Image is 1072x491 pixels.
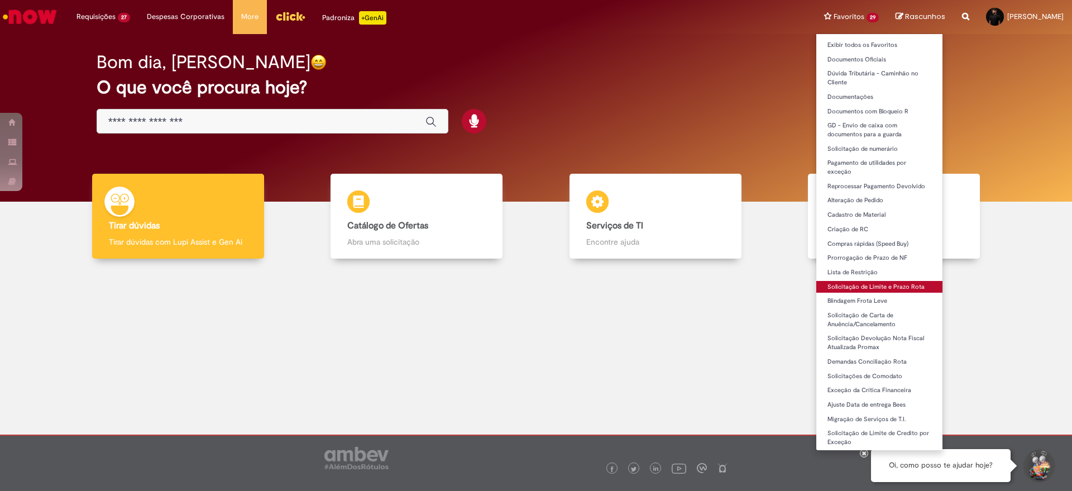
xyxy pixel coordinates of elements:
a: Alteração de Pedido [816,194,942,207]
p: Tirar dúvidas com Lupi Assist e Gen Ai [109,236,247,247]
b: Serviços de TI [586,220,643,231]
span: More [241,11,259,22]
img: happy-face.png [310,54,327,70]
img: logo_footer_ambev_rotulo_gray.png [324,447,389,469]
a: Reprocessar Pagamento Devolvido [816,180,942,193]
a: Dúvida Tributária - Caminhão no Cliente [816,68,942,88]
b: Tirar dúvidas [109,220,160,231]
div: Oi, como posso te ajudar hoje? [871,449,1011,482]
a: Documentos Oficiais [816,54,942,66]
img: logo_footer_facebook.png [609,466,615,472]
a: Solicitação Devolução Nota Fiscal Atualizada Promax [816,332,942,353]
a: Ajuste Data de entrega Bees [816,399,942,411]
img: logo_footer_twitter.png [631,466,636,472]
span: 29 [867,13,879,22]
a: Rascunhos [896,12,945,22]
span: [PERSON_NAME] [1007,12,1064,21]
h2: Bom dia, [PERSON_NAME] [97,53,310,72]
a: Demandas Conciliação Rota [816,356,942,368]
a: Tirar dúvidas Tirar dúvidas com Lupi Assist e Gen Ai [59,174,298,259]
img: logo_footer_naosei.png [717,463,728,473]
span: Despesas Corporativas [147,11,224,22]
a: Compras rápidas (Speed Buy) [816,238,942,250]
a: Lista de Restrição [816,266,942,279]
img: logo_footer_linkedin.png [653,466,659,473]
p: Encontre ajuda [586,236,725,247]
a: Exibir todos os Favoritos [816,39,942,51]
span: Requisições [76,11,116,22]
button: Iniciar Conversa de Suporte [1022,449,1055,483]
a: Base de Conhecimento Consulte e aprenda [775,174,1014,259]
a: GD - Envio de caixa com documentos para a guarda [816,120,942,140]
img: logo_footer_youtube.png [672,461,686,475]
a: Prorrogação de Prazo de NF [816,252,942,264]
p: +GenAi [359,11,386,25]
a: Solicitação de Limite de Credito por Exceção [816,427,942,448]
img: click_logo_yellow_360x200.png [275,8,305,25]
a: Migração de Serviços de T.I. [816,413,942,426]
a: Exceção da Crítica Financeira [816,384,942,397]
div: Padroniza [322,11,386,25]
a: Documentações [816,91,942,103]
span: Favoritos [834,11,864,22]
h2: O que você procura hoje? [97,78,976,97]
a: Cadastro de Material [816,209,942,221]
b: Catálogo de Ofertas [347,220,428,231]
a: Catálogo de Ofertas Abra uma solicitação [298,174,537,259]
a: Solicitação de numerário [816,143,942,155]
ul: Favoritos [816,34,943,451]
a: Solicitações de Comodato [816,370,942,383]
a: Blindagem Frota Leve [816,295,942,307]
a: Serviços de TI Encontre ajuda [536,174,775,259]
p: Abra uma solicitação [347,236,486,247]
a: Solicitação de Carta de Anuência/Cancelamento [816,309,942,330]
a: Pagamento de utilidades por exceção [816,157,942,178]
span: Rascunhos [905,11,945,22]
img: ServiceNow [1,6,59,28]
img: logo_footer_workplace.png [697,463,707,473]
a: Criação de RC [816,223,942,236]
a: Solicitação de Limite e Prazo Rota [816,281,942,293]
a: Documentos com Bloqueio R [816,106,942,118]
span: 27 [118,13,130,22]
